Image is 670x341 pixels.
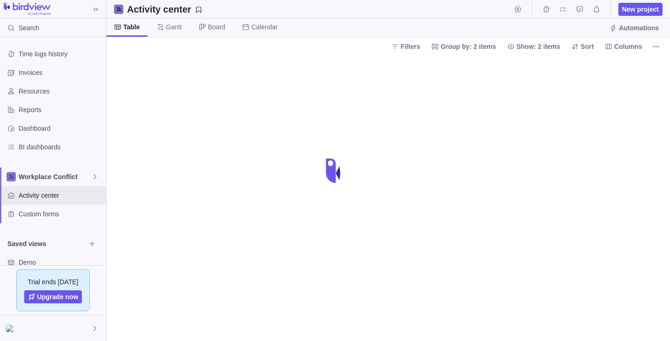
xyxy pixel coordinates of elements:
span: Columns [601,40,646,53]
span: Search [19,23,39,33]
span: Workplace Conflict [19,172,91,181]
span: My assignments [556,3,569,16]
span: Save your current layout and filters as a View [123,3,206,16]
span: Table [123,22,140,32]
span: New project [622,5,659,14]
span: Calendar [251,22,278,32]
span: Trial ends [DATE] [28,277,79,287]
span: Reports [19,105,102,114]
a: Time logs [540,7,553,14]
a: Approval requests [573,7,586,14]
span: Sort [568,40,597,53]
span: Saved views [7,239,86,248]
span: Start timer [511,3,524,16]
span: New project [618,3,663,16]
span: More actions [650,40,663,53]
span: Notifications [590,3,603,16]
span: Upgrade now [37,292,79,301]
div: Nancy Brommell [6,323,17,334]
span: Dashboard [19,124,102,133]
h2: Activity center [127,3,191,16]
span: Automations [619,23,659,33]
img: Show [6,325,17,332]
span: Demo [19,258,102,267]
span: Group by: 2 items [428,40,500,53]
a: Notifications [590,7,603,14]
span: Gantt [166,22,182,32]
span: Time logs history [19,49,102,59]
span: Board [208,22,225,32]
span: Invoices [19,68,102,77]
span: Show: 2 items [516,42,560,51]
span: Activity center [19,191,102,200]
span: Group by: 2 items [441,42,496,51]
a: My assignments [556,7,569,14]
span: Filters [401,42,420,51]
span: Resources [19,87,102,96]
span: Time logs [540,3,553,16]
div: loading [316,152,354,189]
span: Approval requests [573,3,586,16]
span: Columns [614,42,642,51]
a: Upgrade now [24,290,82,303]
span: Automations [606,21,663,34]
img: logo [4,3,51,16]
span: Custom forms [19,209,102,219]
span: Sort [581,42,594,51]
span: BI dashboards [19,142,102,152]
span: Show: 2 items [503,40,564,53]
span: Filters [388,40,424,53]
span: Browse views [86,237,99,250]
